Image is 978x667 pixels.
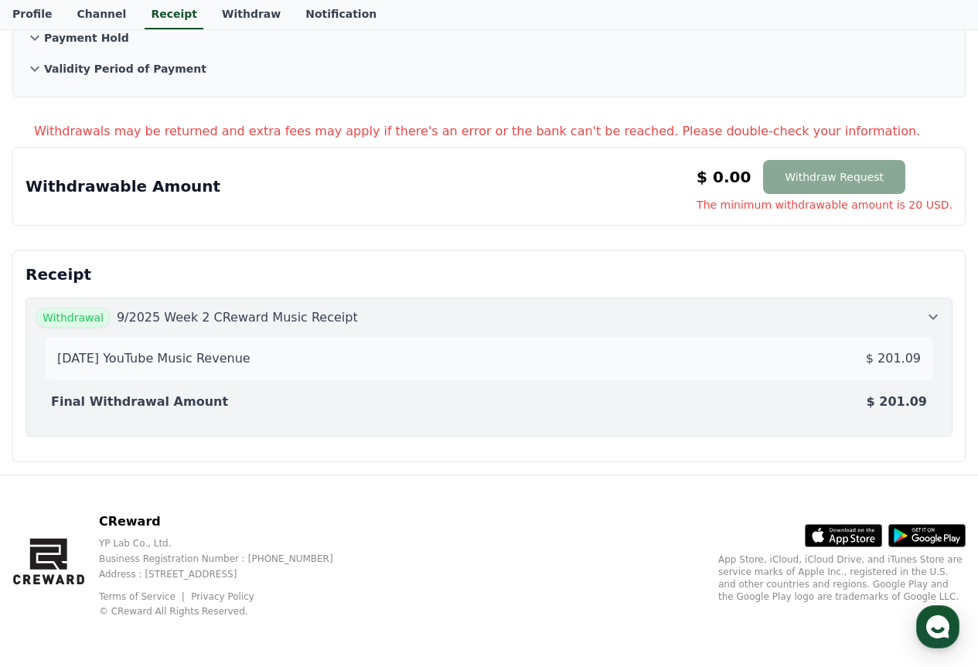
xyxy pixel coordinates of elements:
p: App Store, iCloud, iCloud Drive, and iTunes Store are service marks of Apple Inc., registered in ... [718,553,966,603]
p: Validity Period of Payment [44,61,206,77]
p: $ 201.09 [867,393,927,411]
p: 9/2025 Week 2 CReward Music Receipt [117,308,358,327]
p: Final Withdrawal Amount [51,393,228,411]
button: Payment Hold [26,22,952,53]
a: Terms of Service [99,591,187,602]
p: CReward [99,512,358,531]
a: Home [5,490,102,529]
p: $ 0.00 [697,166,751,188]
a: Settings [199,490,297,529]
button: Withdrawal 9/2025 Week 2 CReward Music Receipt [DATE] YouTube Music Revenue $ 201.09 Final Withdr... [26,298,952,437]
p: © CReward All Rights Reserved. [99,605,358,618]
a: Messages [102,490,199,529]
span: The minimum withdrawable amount is 20 USD. [697,197,952,213]
p: Receipt [26,264,952,285]
button: Validity Period of Payment [26,53,952,84]
span: Messages [128,514,174,526]
p: $ 201.09 [866,349,921,368]
p: Withdrawable Amount [26,175,220,197]
p: Business Registration Number : [PHONE_NUMBER] [99,553,358,565]
span: Home [39,513,66,526]
p: [DATE] YouTube Music Revenue [57,349,250,368]
button: Withdraw Request [763,160,905,194]
p: Payment Hold [44,30,129,46]
span: Settings [229,513,267,526]
p: Address : [STREET_ADDRESS] [99,568,358,580]
p: Withdrawals may be returned and extra fees may apply if there's an error or the bank can't be rea... [34,122,966,141]
a: Privacy Policy [191,591,254,602]
span: Withdrawal [36,308,111,328]
p: YP Lab Co., Ltd. [99,537,358,550]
